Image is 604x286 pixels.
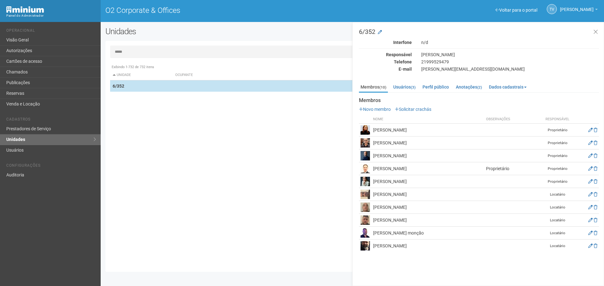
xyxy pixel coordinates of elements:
[361,215,370,225] img: user.png
[542,137,573,149] td: Proprietário
[372,240,484,252] td: [PERSON_NAME]
[372,201,484,214] td: [PERSON_NAME]
[354,40,417,45] div: Interfone
[173,70,387,80] th: Ocupante: activate to sort column ascending
[417,40,604,45] div: n/d
[417,59,604,65] div: 21999529479
[372,175,484,188] td: [PERSON_NAME]
[477,85,482,89] small: (2)
[542,240,573,252] td: Locatário
[588,127,593,132] a: Editar membro
[547,4,557,14] a: TV
[372,137,484,149] td: [PERSON_NAME]
[395,107,431,112] a: Solicitar crachás
[542,162,573,175] td: Proprietário
[594,218,597,223] a: Excluir membro
[542,124,573,137] td: Proprietário
[542,227,573,240] td: Locatário
[392,82,417,92] a: Usuários(3)
[6,28,96,35] li: Operacional
[411,85,416,89] small: (3)
[361,202,370,212] img: user.png
[361,151,370,160] img: user.png
[6,6,44,13] img: Minium
[588,166,593,171] a: Editar membro
[359,29,599,35] h3: 6/352
[359,107,391,112] a: Novo membro
[110,70,173,80] th: Unidade: activate to sort column descending
[361,190,370,199] img: user.png
[588,243,593,248] a: Editar membro
[588,140,593,145] a: Editar membro
[417,52,604,57] div: [PERSON_NAME]
[594,192,597,197] a: Excluir membro
[372,214,484,227] td: [PERSON_NAME]
[588,218,593,223] a: Editar membro
[6,117,96,124] li: Cadastros
[421,82,450,92] a: Perfil público
[542,214,573,227] td: Locatário
[588,153,593,158] a: Editar membro
[372,149,484,162] td: [PERSON_NAME]
[105,27,306,36] h2: Unidades
[588,230,593,235] a: Editar membro
[113,84,124,89] strong: 6/352
[594,205,597,210] a: Excluir membro
[354,59,417,65] div: Telefone
[372,115,484,124] th: Nome
[372,124,484,137] td: [PERSON_NAME]
[594,230,597,235] a: Excluir membro
[361,228,370,238] img: user.png
[495,8,537,13] a: Voltar para o portal
[542,188,573,201] td: Locatário
[484,115,542,124] th: Observações
[594,166,597,171] a: Excluir membro
[354,66,417,72] div: E-mail
[361,164,370,173] img: user.png
[361,241,370,251] img: user.png
[594,243,597,248] a: Excluir membro
[588,192,593,197] a: Editar membro
[542,149,573,162] td: Proprietário
[484,162,542,175] td: Proprietário
[378,29,382,35] a: Modificar a unidade
[542,175,573,188] td: Proprietário
[417,66,604,72] div: [PERSON_NAME][EMAIL_ADDRESS][DOMAIN_NAME]
[588,205,593,210] a: Editar membro
[372,188,484,201] td: [PERSON_NAME]
[6,163,96,170] li: Configurações
[372,227,484,240] td: [PERSON_NAME] monção
[359,82,388,93] a: Membros(10)
[354,52,417,57] div: Responsável
[594,127,597,132] a: Excluir membro
[560,1,594,12] span: Thayane Vasconcelos Torres
[560,8,598,13] a: [PERSON_NAME]
[359,98,599,103] strong: Membros
[487,82,528,92] a: Dados cadastrais
[594,153,597,158] a: Excluir membro
[542,201,573,214] td: Locatário
[6,13,96,19] div: Painel do Administrador
[361,138,370,148] img: user.png
[379,85,386,89] small: (10)
[105,6,348,14] h1: O2 Corporate & Offices
[542,115,573,124] th: Responsável
[361,125,370,135] img: user.png
[594,179,597,184] a: Excluir membro
[454,82,484,92] a: Anotações(2)
[372,162,484,175] td: [PERSON_NAME]
[594,140,597,145] a: Excluir membro
[361,177,370,186] img: user.png
[588,179,593,184] a: Editar membro
[110,64,596,70] div: Exibindo 1-732 de 732 itens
